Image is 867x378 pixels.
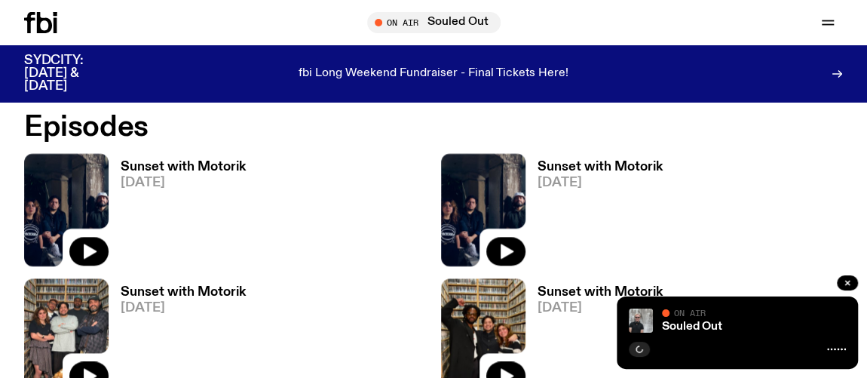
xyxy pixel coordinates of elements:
[24,114,565,141] h2: Episodes
[24,54,121,93] h3: SYDCITY: [DATE] & [DATE]
[662,321,722,333] a: Souled Out
[109,161,246,266] a: Sunset with Motorik[DATE]
[367,12,501,33] button: On AirSouled Out
[538,177,663,189] span: [DATE]
[674,308,706,318] span: On Air
[629,309,653,333] img: Stephen looks directly at the camera, wearing a black tee, black sunglasses and headphones around...
[538,161,663,174] h3: Sunset with Motorik
[538,286,663,299] h3: Sunset with Motorik
[121,177,246,189] span: [DATE]
[121,286,246,299] h3: Sunset with Motorik
[121,161,246,174] h3: Sunset with Motorik
[121,302,246,315] span: [DATE]
[538,302,663,315] span: [DATE]
[525,161,663,266] a: Sunset with Motorik[DATE]
[299,67,568,81] p: fbi Long Weekend Fundraiser - Final Tickets Here!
